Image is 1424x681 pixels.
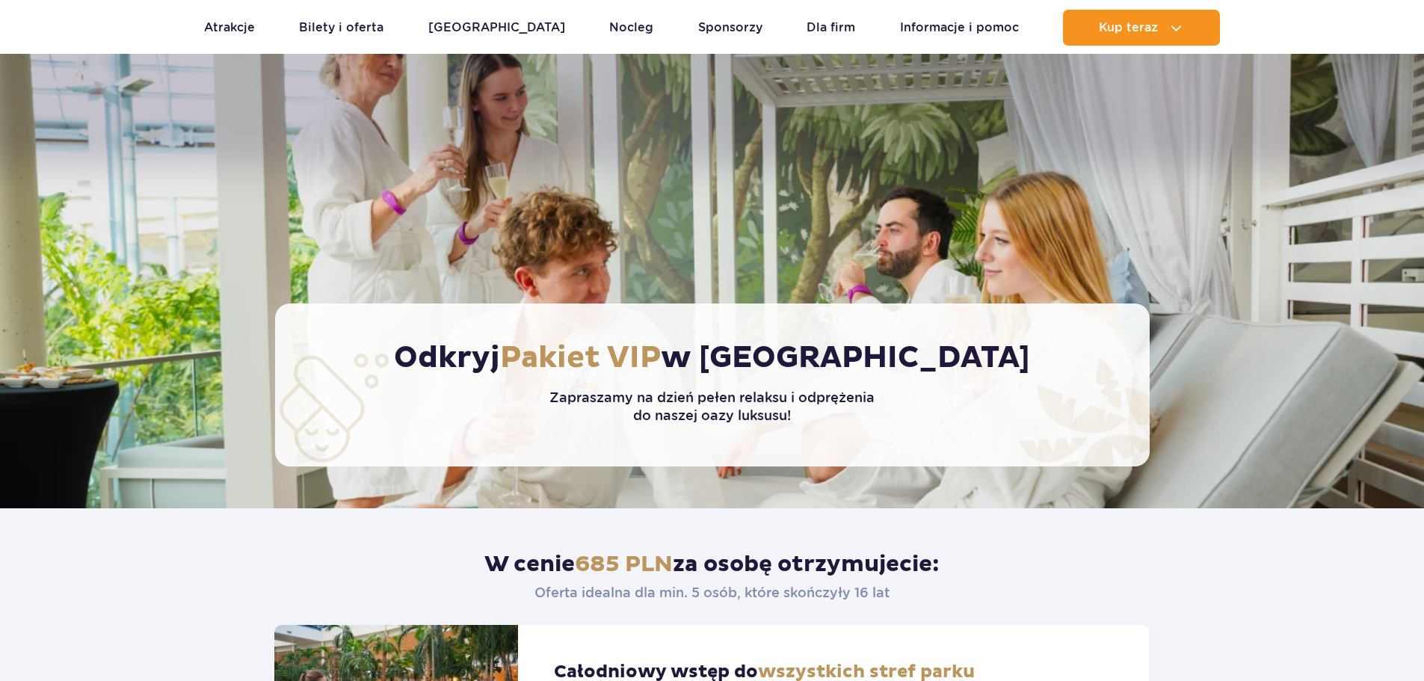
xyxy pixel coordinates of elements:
[534,585,890,601] p: Oferta idealna dla min. 5 osób, które skończyły 16 lat
[900,10,1019,46] a: Informacje i pomoc
[484,550,940,579] h2: W cenie za osobę otrzymujecie:
[376,339,1049,377] h1: Odkryj w [GEOGRAPHIC_DATA]
[807,10,855,46] a: Dla firm
[204,10,255,46] a: Atrakcje
[1099,21,1158,34] span: Kup teraz
[575,550,673,578] span: 685 PLN
[500,339,661,377] span: Pakiet VIP
[609,10,653,46] a: Nocleg
[428,10,565,46] a: [GEOGRAPHIC_DATA]
[1063,10,1220,46] button: Kup teraz
[299,10,383,46] a: Bilety i oferta
[511,389,913,425] p: Zapraszamy na dzień pełen relaksu i odprężenia do naszej oazy luksusu!
[698,10,762,46] a: Sponsorzy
